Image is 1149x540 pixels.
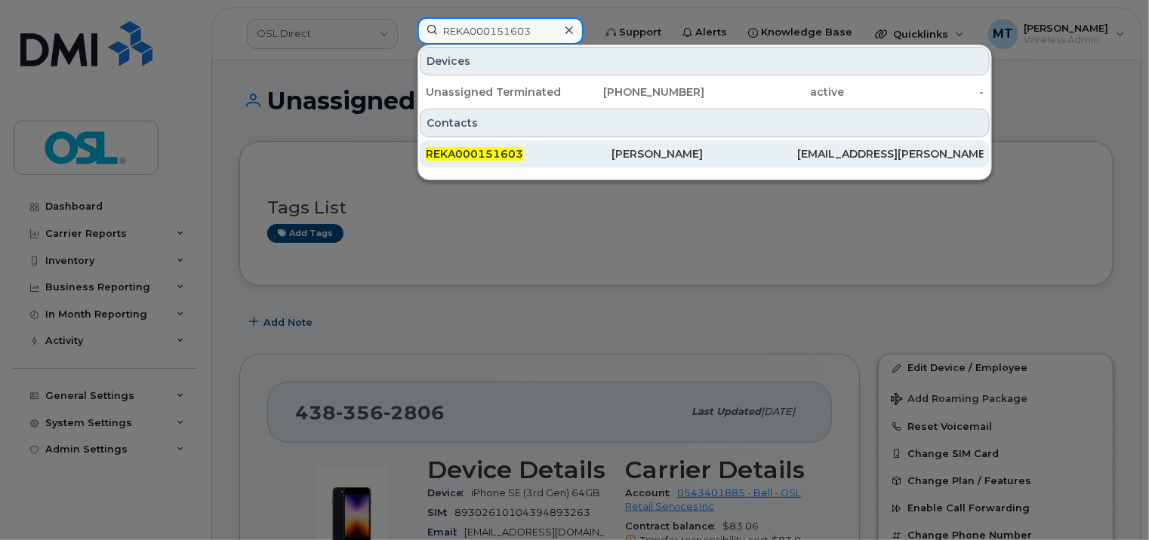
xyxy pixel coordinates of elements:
div: Unassigned Terminated [426,84,565,100]
div: [PERSON_NAME] [611,146,797,161]
span: REKA000151603 [426,147,523,161]
div: [PHONE_NUMBER] [565,84,705,100]
div: - [844,84,984,100]
div: Devices [420,47,990,75]
div: Contacts [420,109,990,137]
a: REKA000151603[PERSON_NAME][EMAIL_ADDRESS][PERSON_NAME][DOMAIN_NAME] [420,140,990,167]
div: [EMAIL_ADDRESS][PERSON_NAME][DOMAIN_NAME] [798,146,984,161]
div: active [705,84,845,100]
a: Unassigned Terminated[PHONE_NUMBER]active- [420,78,990,106]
